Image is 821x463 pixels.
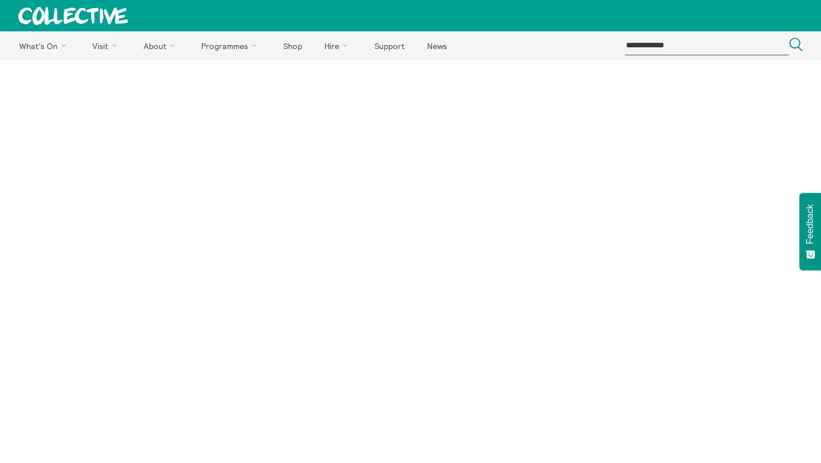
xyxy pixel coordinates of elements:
[417,31,457,60] a: News
[273,31,312,60] a: Shop
[315,31,363,60] a: Hire
[83,31,132,60] a: Visit
[364,31,414,60] a: Support
[805,204,815,244] span: Feedback
[9,31,80,60] a: What's On
[192,31,271,60] a: Programmes
[799,193,821,270] button: Feedback - Show survey
[133,31,189,60] a: About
